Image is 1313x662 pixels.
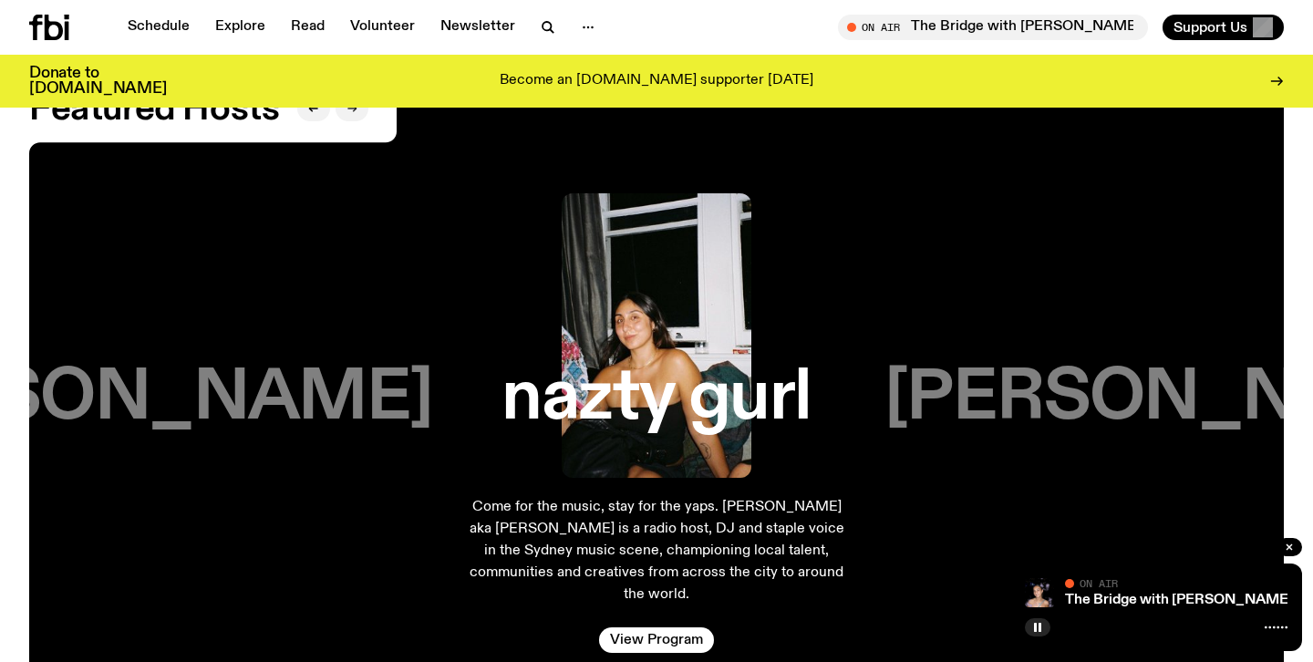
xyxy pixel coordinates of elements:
span: On Air [1080,577,1118,589]
span: Support Us [1173,19,1247,36]
h3: Donate to [DOMAIN_NAME] [29,66,167,97]
p: Come for the music, stay for the yaps. [PERSON_NAME] aka [PERSON_NAME] is a radio host, DJ and st... [467,496,846,605]
a: The Bridge with [PERSON_NAME] [1065,593,1293,607]
a: Explore [204,15,276,40]
a: Schedule [117,15,201,40]
h3: nazty gurl [501,364,811,433]
button: Support Us [1163,15,1284,40]
h2: Featured Hosts [29,93,279,126]
a: Read [280,15,336,40]
p: Become an [DOMAIN_NAME] supporter [DATE] [500,73,813,89]
a: Newsletter [429,15,526,40]
button: On AirThe Bridge with [PERSON_NAME] [838,15,1148,40]
a: Volunteer [339,15,426,40]
a: View Program [599,627,714,653]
